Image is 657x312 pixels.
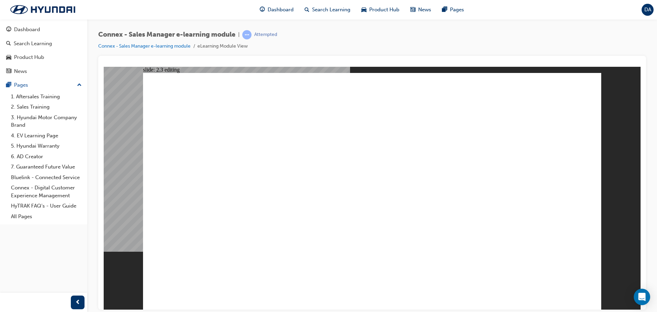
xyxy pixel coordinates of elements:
[305,5,309,14] span: search-icon
[361,5,366,14] span: car-icon
[8,183,85,201] a: Connex - Digital Customer Experience Management
[418,6,431,14] span: News
[98,43,191,49] a: Connex - Sales Manager e-learning module
[642,4,654,16] button: DA
[6,41,11,47] span: search-icon
[3,23,85,36] a: Dashboard
[6,82,11,88] span: pages-icon
[8,162,85,172] a: 7. Guaranteed Future Value
[3,65,85,78] a: News
[14,53,44,61] div: Product Hub
[254,32,277,38] div: Attempted
[356,3,405,17] a: car-iconProduct Hub
[6,27,11,33] span: guage-icon
[260,5,265,14] span: guage-icon
[299,3,356,17] a: search-iconSearch Learning
[8,130,85,141] a: 4. EV Learning Page
[242,30,252,39] span: learningRecordVerb_ATTEMPT-icon
[14,67,27,75] div: News
[3,22,85,79] button: DashboardSearch LearningProduct HubNews
[268,6,294,14] span: Dashboard
[14,40,52,48] div: Search Learning
[238,31,240,39] span: |
[3,79,85,91] button: Pages
[6,54,11,61] span: car-icon
[410,5,415,14] span: news-icon
[3,2,82,17] img: Trak
[75,298,80,307] span: prev-icon
[312,6,350,14] span: Search Learning
[8,201,85,211] a: HyTRAK FAQ's - User Guide
[369,6,399,14] span: Product Hub
[8,141,85,151] a: 5. Hyundai Warranty
[98,31,235,39] span: Connex - Sales Manager e-learning module
[197,42,248,50] li: eLearning Module View
[77,81,82,90] span: up-icon
[8,91,85,102] a: 1. Aftersales Training
[450,6,464,14] span: Pages
[8,102,85,112] a: 2. Sales Training
[14,81,28,89] div: Pages
[3,51,85,64] a: Product Hub
[8,151,85,162] a: 6. AD Creator
[3,37,85,50] a: Search Learning
[254,3,299,17] a: guage-iconDashboard
[6,68,11,75] span: news-icon
[14,26,40,34] div: Dashboard
[8,211,85,222] a: All Pages
[442,5,447,14] span: pages-icon
[644,6,651,14] span: DA
[634,289,650,305] div: Open Intercom Messenger
[437,3,469,17] a: pages-iconPages
[405,3,437,17] a: news-iconNews
[8,172,85,183] a: Bluelink - Connected Service
[8,112,85,130] a: 3. Hyundai Motor Company Brand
